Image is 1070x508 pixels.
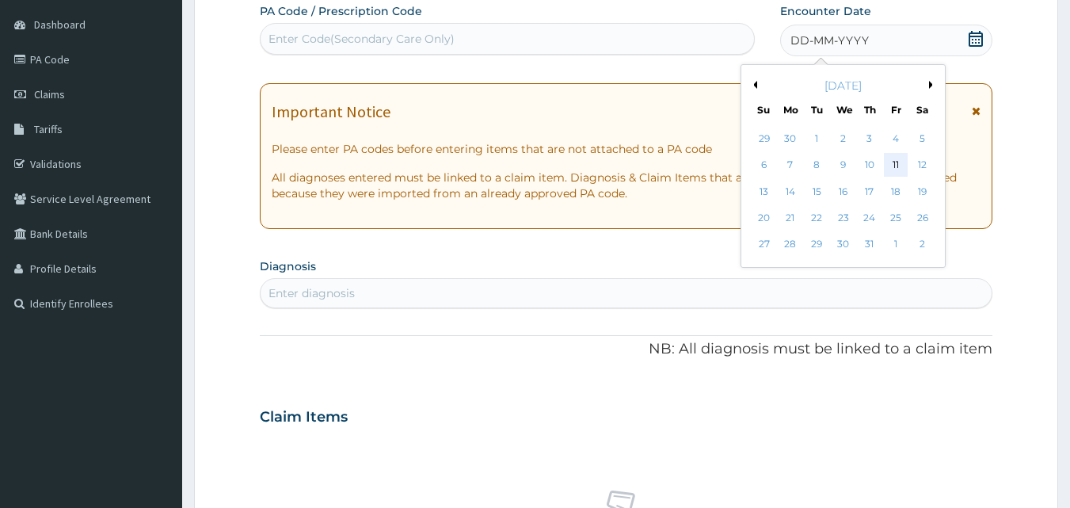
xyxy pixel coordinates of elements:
div: Choose Saturday, July 26th, 2025 [911,206,935,230]
div: We [836,103,850,116]
div: Choose Monday, July 14th, 2025 [779,180,802,204]
div: Choose Saturday, July 19th, 2025 [911,180,935,204]
div: Enter Code(Secondary Care Only) [268,31,455,47]
h3: Claim Items [260,409,348,426]
div: Choose Thursday, July 3rd, 2025 [858,127,882,151]
button: Next Month [929,81,937,89]
div: Sa [916,103,930,116]
div: Choose Tuesday, July 22nd, 2025 [805,206,829,230]
div: Choose Tuesday, July 1st, 2025 [805,127,829,151]
div: Choose Thursday, July 24th, 2025 [858,206,882,230]
p: NB: All diagnosis must be linked to a claim item [260,339,993,360]
div: Mo [783,103,797,116]
div: Choose Tuesday, July 15th, 2025 [805,180,829,204]
span: Claims [34,87,65,101]
span: DD-MM-YYYY [790,32,869,48]
div: Choose Saturday, July 5th, 2025 [911,127,935,151]
div: Choose Friday, July 18th, 2025 [884,180,908,204]
div: month 2025-07 [751,126,935,258]
div: Choose Saturday, August 2nd, 2025 [911,233,935,257]
div: Choose Monday, July 7th, 2025 [779,154,802,178]
label: PA Code / Prescription Code [260,3,422,19]
span: Tariffs [34,122,63,136]
div: Th [863,103,877,116]
label: Encounter Date [780,3,871,19]
label: Diagnosis [260,258,316,274]
div: [DATE] [748,78,939,94]
div: Choose Tuesday, July 8th, 2025 [805,154,829,178]
div: Choose Wednesday, July 9th, 2025 [832,154,855,178]
div: Choose Wednesday, July 16th, 2025 [832,180,855,204]
p: Please enter PA codes before entering items that are not attached to a PA code [272,141,981,157]
h1: Important Notice [272,103,390,120]
div: Choose Friday, July 25th, 2025 [884,206,908,230]
div: Su [757,103,771,116]
div: Choose Monday, July 28th, 2025 [779,233,802,257]
span: Dashboard [34,17,86,32]
div: Choose Tuesday, July 29th, 2025 [805,233,829,257]
div: Choose Thursday, July 31st, 2025 [858,233,882,257]
div: Choose Sunday, July 20th, 2025 [752,206,776,230]
div: Choose Saturday, July 12th, 2025 [911,154,935,178]
div: Choose Sunday, July 27th, 2025 [752,233,776,257]
div: Choose Thursday, July 10th, 2025 [858,154,882,178]
p: All diagnoses entered must be linked to a claim item. Diagnosis & Claim Items that are visible bu... [272,170,981,201]
div: Choose Friday, July 11th, 2025 [884,154,908,178]
div: Choose Sunday, July 6th, 2025 [752,154,776,178]
div: Choose Sunday, July 13th, 2025 [752,180,776,204]
div: Choose Monday, June 30th, 2025 [779,127,802,151]
div: Choose Friday, August 1st, 2025 [884,233,908,257]
div: Choose Monday, July 21st, 2025 [779,206,802,230]
div: Choose Thursday, July 17th, 2025 [858,180,882,204]
div: Choose Wednesday, July 23rd, 2025 [832,206,855,230]
div: Choose Friday, July 4th, 2025 [884,127,908,151]
button: Previous Month [749,81,757,89]
div: Choose Wednesday, July 2nd, 2025 [832,127,855,151]
div: Enter diagnosis [268,285,355,301]
div: Fr [889,103,903,116]
div: Choose Wednesday, July 30th, 2025 [832,233,855,257]
div: Tu [810,103,824,116]
div: Choose Sunday, June 29th, 2025 [752,127,776,151]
